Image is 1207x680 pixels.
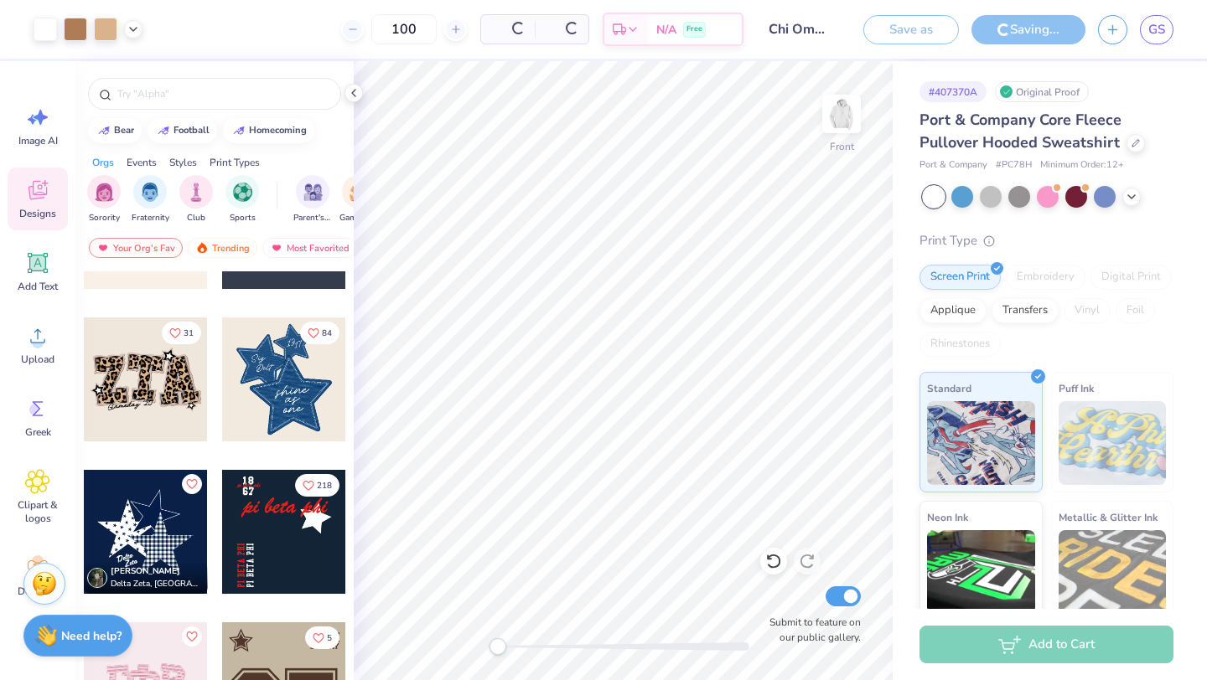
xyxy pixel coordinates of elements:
[223,118,314,143] button: homecoming
[1148,20,1165,39] span: GS
[132,175,169,224] div: filter for Fraternity
[111,565,180,577] span: [PERSON_NAME]
[21,353,54,366] span: Upload
[327,634,332,642] span: 5
[686,23,702,35] span: Free
[179,175,213,224] div: filter for Club
[1059,508,1158,526] span: Metallic & Glitter Ink
[927,530,1035,614] img: Neon Ink
[182,626,202,647] button: Like
[760,615,861,645] label: Submit to feature on our public gallery.
[830,139,854,154] div: Front
[61,628,122,644] strong: Need help?
[210,155,260,170] div: Print Types
[249,126,307,135] div: homecoming
[303,183,323,202] img: Parent's Weekend Image
[174,126,210,135] div: football
[187,183,205,202] img: Club Image
[127,155,157,170] div: Events
[322,329,332,337] span: 84
[1059,401,1167,485] img: Puff Ink
[919,332,1001,357] div: Rhinestones
[1140,15,1173,44] a: GS
[114,126,134,135] div: bear
[927,379,971,397] span: Standard
[1006,265,1085,290] div: Embroidery
[95,183,114,202] img: Sorority Image
[97,126,111,136] img: trend_line.gif
[92,155,114,170] div: Orgs
[293,212,332,224] span: Parent's Weekend
[162,322,201,344] button: Like
[148,118,217,143] button: football
[1064,298,1111,323] div: Vinyl
[992,298,1059,323] div: Transfers
[157,126,170,136] img: trend_line.gif
[87,175,121,224] div: filter for Sorority
[339,175,378,224] button: filter button
[169,155,197,170] div: Styles
[295,474,339,497] button: Like
[1059,530,1167,614] img: Metallic & Glitter Ink
[305,626,339,649] button: Like
[919,231,1173,250] div: Print Type
[96,242,110,254] img: most_fav.gif
[87,175,121,224] button: filter button
[919,265,1001,290] div: Screen Print
[188,238,257,258] div: Trending
[270,242,283,254] img: most_fav.gif
[300,322,339,344] button: Like
[233,183,252,202] img: Sports Image
[116,85,330,102] input: Try "Alpha"
[1040,158,1124,173] span: Minimum Order: 12 +
[919,110,1122,152] span: Port & Company Core Fleece Pullover Hooded Sweatshirt
[132,175,169,224] button: filter button
[490,638,506,655] div: Accessibility label
[232,126,246,136] img: trend_line.gif
[225,175,259,224] div: filter for Sports
[89,238,183,258] div: Your Org's Fav
[919,298,987,323] div: Applique
[195,242,209,254] img: trending.gif
[1090,265,1172,290] div: Digital Print
[317,482,332,490] span: 218
[995,81,1089,102] div: Original Proof
[371,14,437,44] input: – –
[182,474,202,494] button: Like
[1059,379,1094,397] span: Puff Ink
[141,183,159,202] img: Fraternity Image
[25,425,51,439] span: Greek
[89,212,120,224] span: Sorority
[1116,298,1155,323] div: Foil
[825,97,858,131] img: Front
[187,212,205,224] span: Club
[179,175,213,224] button: filter button
[10,498,65,525] span: Clipart & logos
[996,158,1032,173] span: # PC78H
[19,207,56,220] span: Designs
[919,81,987,102] div: # 407370A
[18,585,58,598] span: Decorate
[293,175,332,224] div: filter for Parent's Weekend
[18,134,58,147] span: Image AI
[339,212,378,224] span: Game Day
[656,21,676,39] span: N/A
[262,238,357,258] div: Most Favorited
[132,212,169,224] span: Fraternity
[230,212,256,224] span: Sports
[88,118,142,143] button: bear
[225,175,259,224] button: filter button
[18,280,58,293] span: Add Text
[184,329,194,337] span: 31
[111,578,201,590] span: Delta Zeta, [GEOGRAPHIC_DATA][US_STATE]
[293,175,332,224] button: filter button
[339,175,378,224] div: filter for Game Day
[927,508,968,526] span: Neon Ink
[919,158,987,173] span: Port & Company
[350,183,369,202] img: Game Day Image
[927,401,1035,485] img: Standard
[756,13,838,46] input: Untitled Design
